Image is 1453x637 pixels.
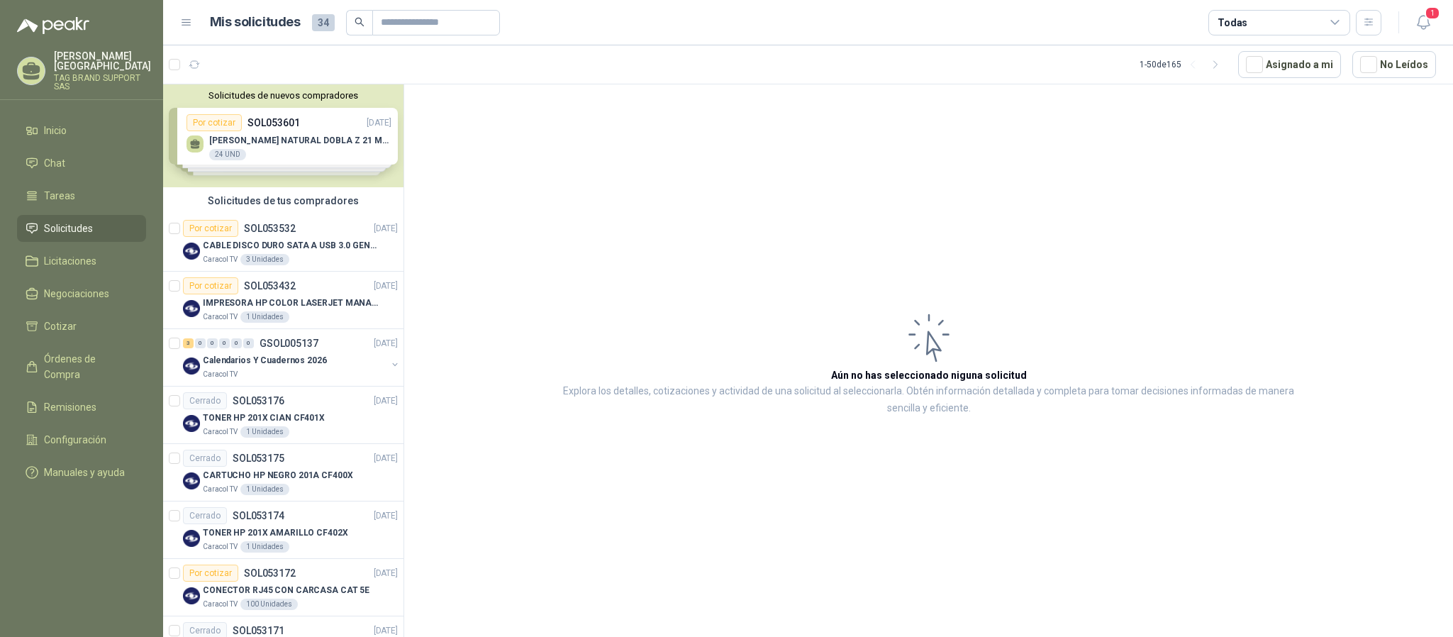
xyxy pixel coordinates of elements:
p: SOL053171 [233,626,284,636]
p: SOL053176 [233,396,284,406]
a: Negociaciones [17,280,146,307]
div: 3 Unidades [240,254,289,265]
p: Caracol TV [203,254,238,265]
p: GSOL005137 [260,338,318,348]
p: CARTUCHO HP NEGRO 201A CF400X [203,469,353,482]
div: 100 Unidades [240,599,298,610]
span: Manuales y ayuda [44,465,125,480]
p: [DATE] [374,337,398,350]
div: 1 Unidades [240,311,289,323]
a: Inicio [17,117,146,144]
a: Remisiones [17,394,146,421]
div: 3 [183,338,194,348]
a: Órdenes de Compra [17,345,146,388]
h3: Aún no has seleccionado niguna solicitud [831,367,1027,383]
p: SOL053432 [244,281,296,291]
div: Solicitudes de nuevos compradoresPor cotizarSOL053601[DATE] [PERSON_NAME] NATURAL DOBLA Z 21 MULT... [163,84,403,187]
div: 1 - 50 de 165 [1140,53,1227,76]
div: Solicitudes de tus compradores [163,187,403,214]
p: Caracol TV [203,599,238,610]
p: Calendarios Y Cuadernos 2026 [203,354,327,367]
p: [DATE] [374,452,398,465]
a: Cotizar [17,313,146,340]
p: TAG BRAND SUPPORT SAS [54,74,151,91]
span: 1 [1425,6,1440,20]
a: CerradoSOL053176[DATE] Company LogoTONER HP 201X CIAN CF401XCaracol TV1 Unidades [163,387,403,444]
span: Órdenes de Compra [44,351,133,382]
p: [PERSON_NAME] [GEOGRAPHIC_DATA] [54,51,151,71]
button: Solicitudes de nuevos compradores [169,90,398,101]
p: TONER HP 201X AMARILLO CF402X [203,526,348,540]
img: Company Logo [183,587,200,604]
p: IMPRESORA HP COLOR LASERJET MANAGED E45028DN [203,297,379,310]
div: Cerrado [183,507,227,524]
span: Cotizar [44,318,77,334]
p: CABLE DISCO DURO SATA A USB 3.0 GENERICO [203,239,379,253]
a: Solicitudes [17,215,146,242]
img: Company Logo [183,530,200,547]
div: Por cotizar [183,220,238,237]
a: Por cotizarSOL053172[DATE] Company LogoCONECTOR RJ45 CON CARCASA CAT 5ECaracol TV100 Unidades [163,559,403,616]
div: Cerrado [183,392,227,409]
div: 1 Unidades [240,484,289,495]
div: 0 [195,338,206,348]
p: SOL053172 [244,568,296,578]
div: Todas [1218,15,1247,31]
h1: Mis solicitudes [210,12,301,33]
a: Por cotizarSOL053432[DATE] Company LogoIMPRESORA HP COLOR LASERJET MANAGED E45028DNCaracol TV1 Un... [163,272,403,329]
p: Explora los detalles, cotizaciones y actividad de una solicitud al seleccionarla. Obtén informaci... [546,383,1311,417]
a: Manuales y ayuda [17,459,146,486]
img: Logo peakr [17,17,89,34]
div: 0 [231,338,242,348]
p: SOL053532 [244,223,296,233]
p: SOL053175 [233,453,284,463]
p: Caracol TV [203,426,238,438]
span: 34 [312,14,335,31]
a: CerradoSOL053174[DATE] Company LogoTONER HP 201X AMARILLO CF402XCaracol TV1 Unidades [163,502,403,559]
button: 1 [1410,10,1436,35]
p: Caracol TV [203,369,238,380]
a: Por cotizarSOL053532[DATE] Company LogoCABLE DISCO DURO SATA A USB 3.0 GENERICOCaracol TV3 Unidades [163,214,403,272]
div: Por cotizar [183,565,238,582]
p: [DATE] [374,567,398,580]
a: Chat [17,150,146,177]
a: CerradoSOL053175[DATE] Company LogoCARTUCHO HP NEGRO 201A CF400XCaracol TV1 Unidades [163,444,403,502]
div: 1 Unidades [240,541,289,553]
img: Company Logo [183,243,200,260]
div: Por cotizar [183,277,238,294]
img: Company Logo [183,472,200,489]
span: Solicitudes [44,221,93,236]
p: Caracol TV [203,311,238,323]
span: Chat [44,155,65,171]
p: [DATE] [374,279,398,293]
a: Tareas [17,182,146,209]
div: Cerrado [183,450,227,467]
p: CONECTOR RJ45 CON CARCASA CAT 5E [203,584,369,597]
div: 0 [243,338,254,348]
span: Remisiones [44,399,96,415]
p: [DATE] [374,394,398,408]
span: Tareas [44,188,75,204]
img: Company Logo [183,358,200,375]
p: [DATE] [374,222,398,236]
p: SOL053174 [233,511,284,521]
a: Configuración [17,426,146,453]
a: 3 0 0 0 0 0 GSOL005137[DATE] Company LogoCalendarios Y Cuadernos 2026Caracol TV [183,335,401,380]
p: TONER HP 201X CIAN CF401X [203,411,325,425]
button: No Leídos [1352,51,1436,78]
span: Licitaciones [44,253,96,269]
span: Inicio [44,123,67,138]
p: Caracol TV [203,484,238,495]
p: Caracol TV [203,541,238,553]
div: 1 Unidades [240,426,289,438]
div: 0 [207,338,218,348]
span: Negociaciones [44,286,109,301]
button: Asignado a mi [1238,51,1341,78]
span: search [355,17,364,27]
img: Company Logo [183,300,200,317]
div: 0 [219,338,230,348]
img: Company Logo [183,415,200,432]
p: [DATE] [374,509,398,523]
a: Licitaciones [17,248,146,275]
span: Configuración [44,432,106,448]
